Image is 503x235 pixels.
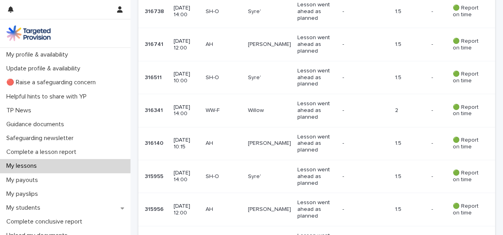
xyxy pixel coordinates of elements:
[453,170,482,183] p: 🟢 Report on time
[297,167,336,186] p: Lesson went ahead as planned
[3,148,83,156] p: Complete a lesson report
[138,94,495,127] tr: 316341316341 [DATE] 14:00WW-FWillowLesson went ahead as planned-2-- 🟢 Report on time
[395,41,425,48] p: 1.5
[174,203,199,216] p: [DATE] 12:00
[138,127,495,160] tr: 316140316140 [DATE] 10:15AH[PERSON_NAME]Lesson went ahead as planned-1.5-- 🟢 Report on time
[342,206,386,213] p: -
[174,38,199,51] p: [DATE] 12:00
[395,74,425,81] p: 1.5
[453,203,482,216] p: 🟢 Report on time
[431,172,435,180] p: -
[3,93,93,100] p: Helpful hints to share with YP
[206,173,242,180] p: SH-O
[174,5,199,18] p: [DATE] 14:00
[395,206,425,213] p: 1.5
[206,107,242,114] p: WW-F
[145,106,165,114] p: 316341
[342,173,386,180] p: -
[138,61,495,94] tr: 316511316511 [DATE] 10:00SH-OSyre'Lesson went ahead as planned-1.5-- 🟢 Report on time
[174,137,199,150] p: [DATE] 10:15
[145,205,165,213] p: 315956
[3,135,80,142] p: Safeguarding newsletter
[174,104,199,117] p: [DATE] 14:00
[206,140,242,147] p: AH
[453,5,482,18] p: 🟢 Report on time
[3,65,87,72] p: Update profile & availability
[248,41,291,48] p: [PERSON_NAME]
[297,199,336,219] p: Lesson went ahead as planned
[342,8,386,15] p: -
[248,8,291,15] p: Syre'
[453,71,482,84] p: 🟢 Report on time
[342,74,386,81] p: -
[248,107,291,114] p: Willow
[431,73,435,81] p: -
[395,140,425,147] p: 1.5
[431,7,435,15] p: -
[297,34,336,54] p: Lesson went ahead as planned
[342,140,386,147] p: -
[206,8,242,15] p: SH-O
[3,79,102,86] p: 🔴 Raise a safeguarding concern
[431,138,435,147] p: -
[395,107,425,114] p: 2
[138,160,495,193] tr: 315955315955 [DATE] 14:00SH-OSyre'Lesson went ahead as planned-1.5-- 🟢 Report on time
[342,41,386,48] p: -
[3,190,44,198] p: My payslips
[3,204,47,212] p: My students
[3,162,43,170] p: My lessons
[431,106,435,114] p: -
[138,193,495,226] tr: 315956315956 [DATE] 12:00AH[PERSON_NAME]Lesson went ahead as planned-1.5-- 🟢 Report on time
[248,74,291,81] p: Syre'
[453,137,482,150] p: 🟢 Report on time
[206,41,242,48] p: AH
[342,107,386,114] p: -
[145,73,163,81] p: 316511
[248,173,291,180] p: Syre'
[453,38,482,51] p: 🟢 Report on time
[206,74,242,81] p: SH-O
[431,205,435,213] p: -
[145,7,166,15] p: 316738
[395,173,425,180] p: 1.5
[206,206,242,213] p: AH
[145,40,165,48] p: 316741
[6,25,51,41] img: M5nRWzHhSzIhMunXDL62
[431,40,435,48] p: -
[3,176,44,184] p: My payouts
[3,51,74,59] p: My profile & availability
[248,206,291,213] p: [PERSON_NAME]
[3,107,38,114] p: TP News
[3,218,89,226] p: Complete conclusive report
[3,121,70,128] p: Guidance documents
[248,140,291,147] p: [PERSON_NAME]
[145,172,165,180] p: 315955
[395,8,425,15] p: 1.5
[453,104,482,117] p: 🟢 Report on time
[138,28,495,61] tr: 316741316741 [DATE] 12:00AH[PERSON_NAME]Lesson went ahead as planned-1.5-- 🟢 Report on time
[174,170,199,183] p: [DATE] 14:00
[145,138,165,147] p: 316140
[297,100,336,120] p: Lesson went ahead as planned
[297,68,336,87] p: Lesson went ahead as planned
[297,2,336,21] p: Lesson went ahead as planned
[174,71,199,84] p: [DATE] 10:00
[297,134,336,154] p: Lesson went ahead as planned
